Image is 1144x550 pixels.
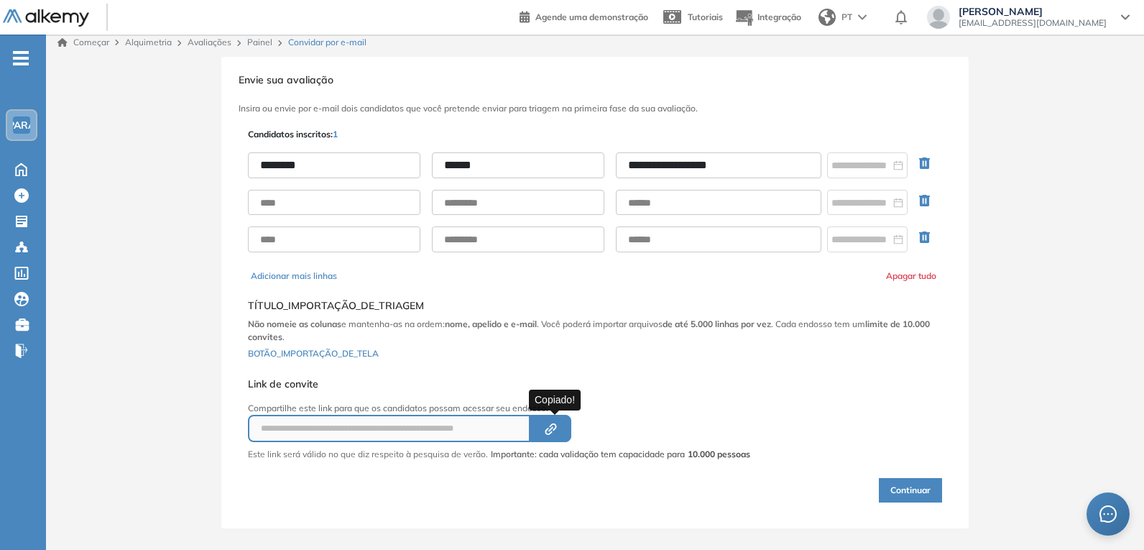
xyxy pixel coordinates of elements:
[1099,505,1117,523] span: mensagem
[288,37,366,47] font: Convidar por e-mail
[890,485,931,495] font: Continuar
[771,318,865,329] font: . Cada endosso tem um
[491,449,685,459] font: Importante: cada validação tem capacidade para
[535,394,575,405] font: Copiado!
[248,299,424,312] font: TÍTULO_IMPORTAÇÃO_DE_TRIAGEM
[248,344,379,361] button: BOTÃO_IMPORTAÇÃO_DE_TELA
[248,449,488,459] font: Este link será válido no que diz respeito à pesquisa de verão.
[688,12,723,22] font: Tutoriais
[757,12,801,22] font: Integração
[341,318,445,329] font: e mantenha-as na ordem:
[445,318,537,329] font: nome, apelido e e-mail
[520,7,648,24] a: Agende uma demonstração
[8,119,35,131] font: PARA
[248,348,379,359] font: BOTÃO_IMPORTAÇÃO_DE_TELA
[248,318,341,329] font: Não nomeie as colunas
[879,478,942,503] button: Continuar
[57,36,109,49] a: Começar
[886,270,936,283] button: Apagar tudo
[239,73,333,86] font: Envie sua avaliação
[248,377,318,390] font: Link de convite
[3,9,89,27] img: Logotipo
[248,129,333,139] font: Candidatos inscritos:
[282,331,285,342] font: .
[537,318,663,329] font: . Você poderá importar arquivos
[248,403,548,413] font: Compartilhe este link para que os candidatos possam acessar seu endosso.
[818,9,836,26] img: mundo
[73,37,109,47] font: Começar
[188,37,231,47] a: Avaliações
[251,270,337,283] button: Adicionar mais linhas
[248,318,930,342] font: limite de 10.000 convites
[734,2,801,33] button: Integração
[239,103,698,114] font: Insira ou envie por e-mail dois candidatos que você pretende enviar para triagem na primeira fase...
[125,37,172,47] font: Alquimetria
[247,37,272,47] a: Painel
[333,129,338,139] font: 1
[535,12,648,22] font: Agende uma demonstração
[663,318,771,329] font: de até 5.000 linhas por vez
[886,270,936,281] font: Apagar tudo
[959,5,1043,18] font: [PERSON_NAME]
[858,14,867,20] img: seta
[688,449,750,459] font: 10.000 pessoas
[251,270,337,281] font: Adicionar mais linhas
[959,17,1107,28] font: [EMAIL_ADDRESS][DOMAIN_NAME]
[841,12,852,22] font: PT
